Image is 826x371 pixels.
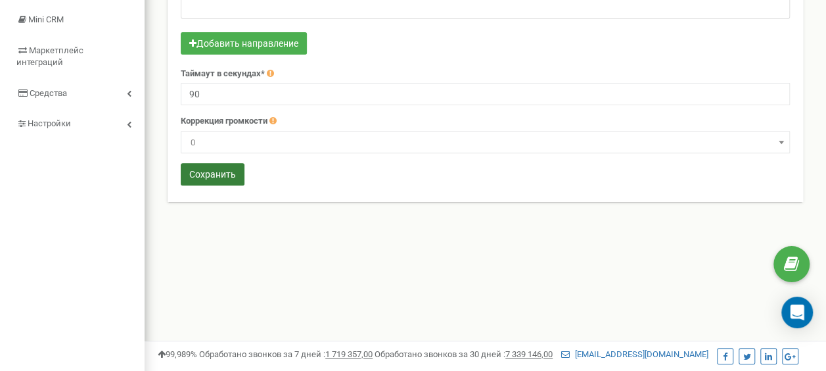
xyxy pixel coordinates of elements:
[181,32,307,55] button: Добавить направление
[30,88,67,98] span: Средства
[28,118,71,128] span: Настройки
[28,14,64,24] span: Mini CRM
[505,349,553,359] u: 7 339 146,00
[181,131,790,153] span: 0
[158,349,197,359] span: 99,989%
[181,68,265,80] label: Таймаут в секундах*
[185,134,785,152] span: 0
[181,115,267,128] label: Коррекция громкости
[16,45,83,68] span: Маркетплейс интеграций
[781,297,813,328] div: Open Intercom Messenger
[561,349,708,359] a: [EMAIL_ADDRESS][DOMAIN_NAME]
[199,349,373,359] span: Обработано звонков за 7 дней :
[325,349,373,359] u: 1 719 357,00
[181,163,244,185] button: Сохранить
[375,349,553,359] span: Обработано звонков за 30 дней :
